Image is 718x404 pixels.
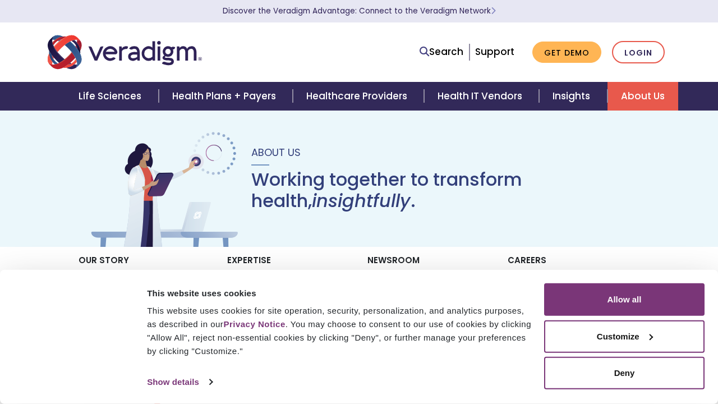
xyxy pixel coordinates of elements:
a: About Us [607,82,678,111]
a: Discover the Veradigm Advantage: Connect to the Veradigm NetworkLearn More [223,6,496,16]
a: Healthcare Providers [293,82,424,111]
a: Insights [539,82,607,111]
a: Health IT Vendors [424,82,539,111]
button: Customize [544,320,705,352]
span: Learn More [491,6,496,16]
button: Deny [544,357,705,389]
a: Support [475,45,514,58]
a: Search [420,44,463,59]
a: Login [612,41,665,64]
div: This website uses cookies for site operation, security, personalization, and analytics purposes, ... [147,304,531,358]
img: Veradigm logo [48,34,202,71]
a: Privacy Notice [223,319,285,329]
span: About Us [251,145,301,159]
a: Show details [147,374,212,391]
a: Get Demo [532,42,601,63]
button: Allow all [544,283,705,316]
a: Health Plans + Payers [159,82,293,111]
em: insightfully [312,188,411,213]
h1: Working together to transform health, . [251,169,630,212]
a: Life Sciences [65,82,158,111]
div: This website uses cookies [147,286,531,300]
